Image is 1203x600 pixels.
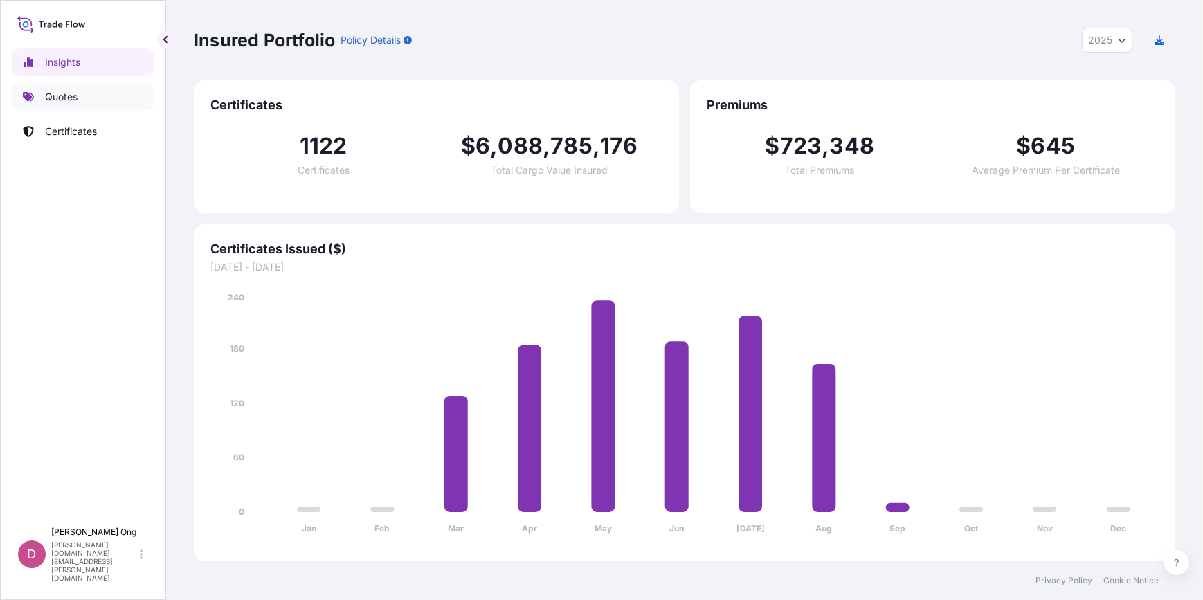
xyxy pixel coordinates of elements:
span: , [593,135,600,157]
span: 348 [829,135,874,157]
span: $ [1016,135,1031,157]
a: Cookie Notice [1103,575,1159,586]
p: Certificates [45,125,97,138]
span: D [28,547,37,561]
span: $ [765,135,779,157]
tspan: 240 [228,292,244,302]
a: Privacy Policy [1035,575,1092,586]
span: Average Premium Per Certificate [972,165,1120,175]
tspan: [DATE] [736,524,765,534]
span: 088 [498,135,543,157]
p: Insights [45,55,80,69]
tspan: Dec [1110,524,1126,534]
tspan: Nov [1037,524,1053,534]
tspan: May [595,524,613,534]
span: 723 [780,135,822,157]
p: Policy Details [341,33,401,47]
span: 6 [476,135,490,157]
p: [PERSON_NAME][DOMAIN_NAME][EMAIL_ADDRESS][PERSON_NAME][DOMAIN_NAME] [51,540,137,582]
span: 2025 [1088,33,1112,47]
a: Insights [12,48,154,76]
p: Insured Portfolio [194,29,335,51]
p: [PERSON_NAME] Ong [51,527,137,538]
tspan: 0 [239,507,244,517]
span: Premiums [707,97,1159,113]
span: 785 [550,135,593,157]
tspan: Sep [889,524,905,534]
tspan: Feb [375,524,390,534]
span: $ [461,135,476,157]
span: , [490,135,498,157]
a: Certificates [12,118,154,145]
span: Certificates [210,97,662,113]
tspan: 120 [230,398,244,408]
span: 645 [1031,135,1076,157]
span: 1122 [300,135,347,157]
tspan: 180 [230,343,244,354]
tspan: Jan [302,524,316,534]
tspan: 60 [233,453,244,463]
tspan: Oct [964,524,979,534]
button: Year Selector [1082,28,1132,53]
span: Total Cargo Value Insured [491,165,608,175]
tspan: Mar [448,524,464,534]
span: , [822,135,829,157]
span: Total Premiums [785,165,854,175]
span: Certificates [298,165,350,175]
p: Quotes [45,90,78,104]
tspan: Aug [816,524,833,534]
a: Quotes [12,83,154,111]
span: 176 [600,135,638,157]
span: Certificates Issued ($) [210,241,1159,257]
span: [DATE] - [DATE] [210,260,1159,274]
tspan: Apr [522,524,537,534]
span: , [543,135,550,157]
tspan: Jun [669,524,684,534]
